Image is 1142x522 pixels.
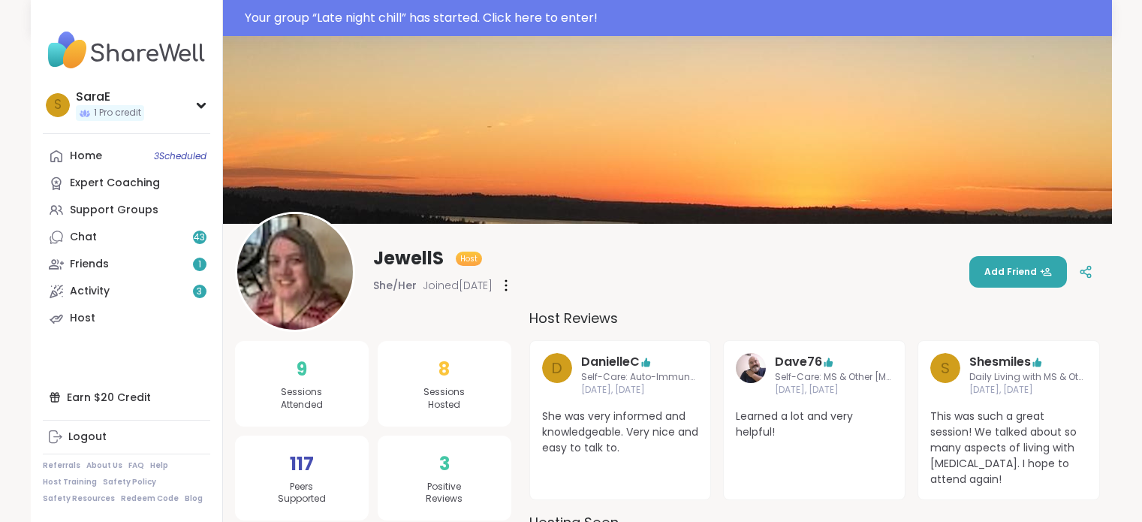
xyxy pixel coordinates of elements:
[736,353,766,383] img: Dave76
[43,460,80,471] a: Referrals
[194,231,205,244] span: 43
[775,384,893,397] span: [DATE], [DATE]
[70,176,160,191] div: Expert Coaching
[185,493,203,504] a: Blog
[54,95,62,115] span: S
[984,265,1052,279] span: Add Friend
[121,493,179,504] a: Redeem Code
[581,384,699,397] span: [DATE], [DATE]
[297,356,307,383] span: 9
[43,384,210,411] div: Earn $20 Credit
[736,409,893,440] span: Learned a lot and very helpful!
[70,230,97,245] div: Chat
[43,170,210,197] a: Expert Coaching
[775,371,893,384] span: Self-Care: MS & Other [MEDICAL_DATA]
[930,353,960,397] a: S
[245,9,1103,27] div: Your group “ Late night chill ” has started. Click here to enter!
[70,203,158,218] div: Support Groups
[551,357,562,379] span: D
[969,353,1031,371] a: Shesmiles
[197,285,202,298] span: 3
[439,451,450,478] span: 3
[426,481,463,506] span: Positive Reviews
[423,278,493,293] span: Joined [DATE]
[969,384,1087,397] span: [DATE], [DATE]
[70,149,102,164] div: Home
[43,224,210,251] a: Chat43
[423,386,465,412] span: Sessions Hosted
[128,460,144,471] a: FAQ
[43,197,210,224] a: Support Groups
[736,353,766,397] a: Dave76
[775,353,822,371] a: Dave76
[43,251,210,278] a: Friends1
[237,214,353,330] img: JewellS
[70,311,95,326] div: Host
[43,477,97,487] a: Host Training
[43,24,210,77] img: ShareWell Nav Logo
[460,253,478,264] span: Host
[542,353,572,397] a: D
[103,477,156,487] a: Safety Policy
[223,36,1112,224] img: banner
[969,256,1067,288] button: Add Friend
[930,409,1087,487] span: This was such a great session! We talked about so many aspects of living with [MEDICAL_DATA]. I h...
[581,353,640,371] a: DanielleC
[150,460,168,471] a: Help
[43,424,210,451] a: Logout
[438,356,450,383] span: 8
[373,246,444,270] span: JewellS
[43,305,210,332] a: Host
[198,258,201,271] span: 1
[86,460,122,471] a: About Us
[70,284,110,299] div: Activity
[278,481,326,506] span: Peers Supported
[43,278,210,305] a: Activity3
[43,493,115,504] a: Safety Resources
[290,451,314,478] span: 117
[76,89,144,105] div: SaraE
[68,430,107,445] div: Logout
[542,409,699,456] span: She was very informed and knowledgeable. Very nice and easy to talk to.
[154,150,206,162] span: 3 Scheduled
[281,386,323,412] span: Sessions Attended
[969,371,1087,384] span: Daily Living with MS & Other [MEDICAL_DATA]
[373,278,417,293] span: She/Her
[43,143,210,170] a: Home3Scheduled
[94,107,141,119] span: 1 Pro credit
[941,357,950,379] span: S
[581,371,699,384] span: Self-Care: Auto-Immune Diseases
[70,257,109,272] div: Friends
